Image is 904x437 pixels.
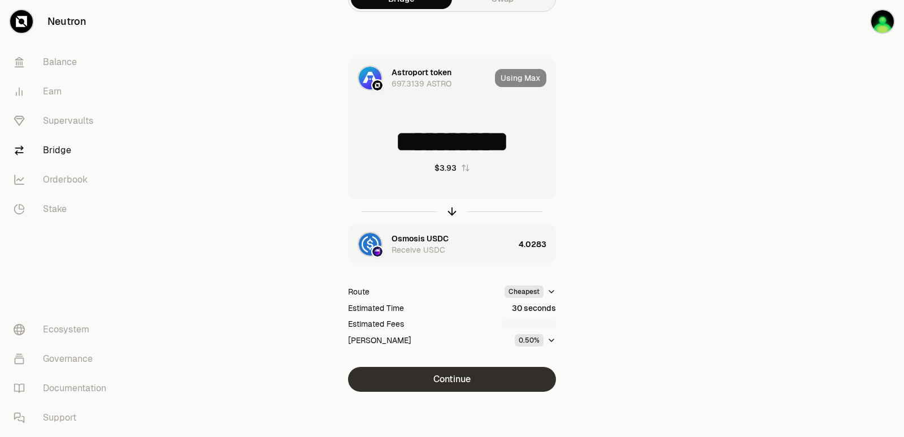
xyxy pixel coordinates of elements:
[871,10,894,33] img: sandy mercy
[348,318,404,330] div: Estimated Fees
[392,78,451,89] div: 697.3139 ASTRO
[519,225,555,263] div: 4.0283
[5,77,122,106] a: Earn
[5,374,122,403] a: Documentation
[348,286,370,297] div: Route
[359,233,381,256] img: USDC Logo
[392,67,451,78] div: Astroport token
[5,106,122,136] a: Supervaults
[5,136,122,165] a: Bridge
[348,367,556,392] button: Continue
[5,194,122,224] a: Stake
[5,165,122,194] a: Orderbook
[349,225,514,263] div: USDC LogoOsmosis LogoOsmosis USDCReceive USDC
[372,246,383,257] img: Osmosis Logo
[349,59,490,97] div: ASTRO LogoNeutron LogoAstroport token697.3139 ASTRO
[5,47,122,77] a: Balance
[348,302,404,314] div: Estimated Time
[348,335,411,346] div: [PERSON_NAME]
[512,302,556,314] div: 30 seconds
[359,67,381,89] img: ASTRO Logo
[434,162,457,174] div: $3.93
[392,244,445,256] div: Receive USDC
[515,334,544,347] div: 0.50%
[5,315,122,344] a: Ecosystem
[434,162,470,174] button: $3.93
[5,403,122,432] a: Support
[505,285,544,298] div: Cheapest
[349,225,555,263] button: USDC LogoOsmosis LogoOsmosis USDCReceive USDC4.0283
[505,285,556,298] button: Cheapest
[392,233,449,244] div: Osmosis USDC
[515,334,556,347] button: 0.50%
[372,80,383,90] img: Neutron Logo
[5,344,122,374] a: Governance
